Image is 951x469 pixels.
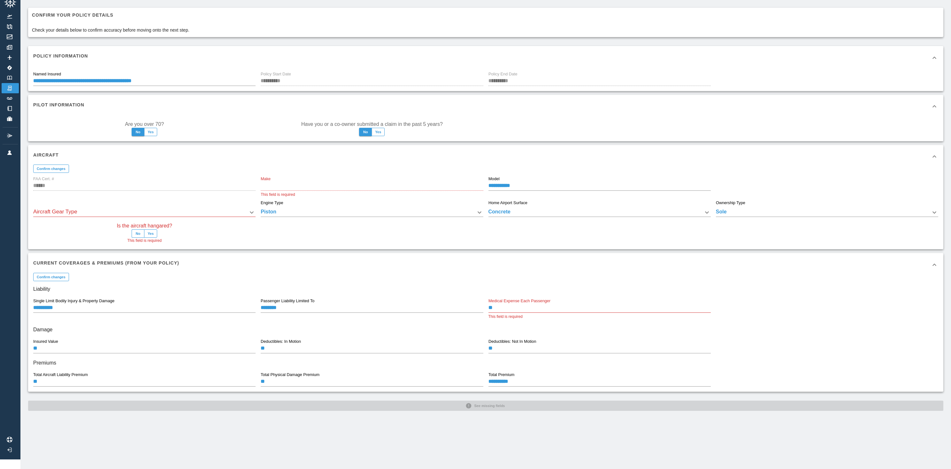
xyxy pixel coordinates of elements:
button: No [132,128,144,136]
h6: Premiums [33,358,938,367]
label: Engine Type [261,200,283,206]
label: Home Airport Surface [488,200,527,206]
label: Are you over 70? [125,120,164,128]
div: Piston [261,208,483,217]
h6: Aircraft [33,151,59,158]
button: Confirm changes [33,165,69,173]
label: Insured Value [33,339,58,344]
label: Policy Start Date [261,71,291,77]
div: Policy Information [28,46,943,69]
span: This field is required [127,238,161,244]
div: Sole [716,208,938,217]
h6: Confirm your policy details [32,12,189,19]
label: Medical Expense Each Passenger [488,298,550,304]
p: Check your details below to confirm accuracy before moving onto the next step. [32,27,189,33]
label: Make [261,176,271,182]
div: Concrete [488,208,711,217]
button: Yes [372,128,385,136]
button: No [359,128,372,136]
div: Pilot Information [28,95,943,118]
button: Confirm changes [33,273,69,281]
p: This field is required [488,314,711,320]
h6: Liability [33,285,938,294]
button: No [132,229,144,238]
label: Named Insured [33,71,61,77]
label: Have you or a co-owner submitted a claim in the past 5 years? [301,120,443,128]
label: Deductibles: In Motion [261,339,301,344]
div: Current Coverages & Premiums (from your policy) [28,253,943,276]
h6: Policy Information [33,52,88,59]
button: Yes [144,229,157,238]
label: Deductibles: Not In Motion [488,339,536,344]
label: Policy End Date [488,71,518,77]
label: Single Limit Bodily Injury & Property Damage [33,298,114,304]
label: Ownership Type [716,200,745,206]
div: Aircraft [28,145,943,168]
h6: Pilot Information [33,101,84,108]
label: Total Physical Damage Premium [261,372,319,378]
label: Total Premium [488,372,514,378]
label: Total Aircraft Liability Premium [33,372,88,378]
label: Passenger Liability Limited To [261,298,314,304]
h6: Damage [33,325,938,334]
h6: Current Coverages & Premiums (from your policy) [33,259,179,266]
label: Is the aircraft hangared? [117,222,172,229]
p: This field is required [261,192,483,198]
button: Yes [144,128,157,136]
label: FAA Cert. # [33,176,54,182]
label: Model [488,176,500,182]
